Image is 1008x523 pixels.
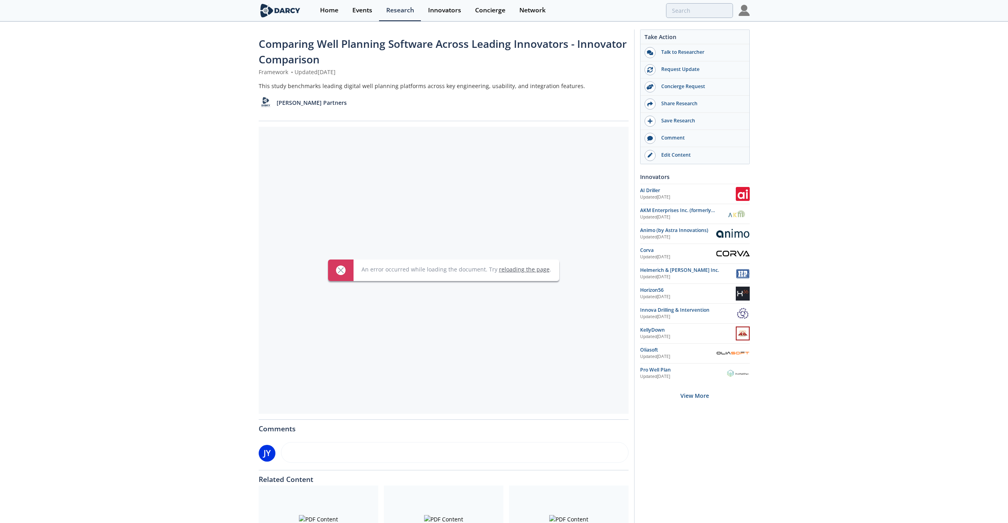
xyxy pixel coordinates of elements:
div: Comments [259,420,629,433]
img: AKM Enterprises Inc. (formerly Moblize) [725,207,750,221]
span: • [290,68,295,76]
div: Updated [DATE] [640,274,736,280]
div: View More [640,383,750,408]
div: AI Driller [640,187,736,194]
span: Comparing Well Planning Software Across Leading Innovators - Innovator Comparison [259,37,627,67]
div: JY [259,445,275,462]
div: Take Action [641,33,749,44]
a: Innova Drilling & Intervention Updated[DATE] Innova Drilling & Intervention [640,307,750,320]
a: AKM Enterprises Inc. (formerly Moblize) Updated[DATE] AKM Enterprises Inc. (formerly Moblize) [640,207,750,221]
div: Comment [656,134,745,142]
div: Network [519,7,546,14]
a: Edit Content [641,147,749,164]
img: Pro Well Plan [726,366,749,380]
img: logo-wide.svg [259,4,302,18]
div: Events [352,7,372,14]
div: Pro Well Plan [640,366,727,374]
div: Updated [DATE] [640,374,727,380]
div: Horizon56 [640,287,736,294]
img: Helmerich & Payne Inc. [736,267,750,281]
div: Concierge [475,7,505,14]
div: Request Update [656,66,745,73]
input: Advanced Search [666,3,733,18]
div: Updated [DATE] [640,314,736,320]
img: AI Driller [736,187,750,201]
div: Updated [DATE] [640,354,716,360]
img: Oliasoft [716,351,750,355]
div: Talk to Researcher [656,49,745,56]
a: KellyDown Updated[DATE] KellyDown [640,326,750,340]
a: Pro Well Plan Updated[DATE] Pro Well Plan [640,366,750,380]
a: Helmerich & [PERSON_NAME] Inc. Updated[DATE] Helmerich & Payne Inc. [640,267,750,281]
div: Concierge Request [656,83,745,90]
div: Innova Drilling & Intervention [640,307,736,314]
div: KellyDown [640,326,736,334]
div: Updated [DATE] [640,254,716,260]
div: AKM Enterprises Inc. (formerly Moblize) [640,207,725,214]
img: Innova Drilling & Intervention [736,307,750,320]
a: Corva Updated[DATE] Corva [640,247,750,261]
a: AI Driller Updated[DATE] AI Driller [640,187,750,201]
div: Corva [640,247,716,254]
a: Horizon56 Updated[DATE] Horizon56 [640,287,750,301]
div: Related Content [259,470,629,483]
div: Animo (by Astra Innovations) [640,227,717,234]
div: Edit Content [656,151,745,159]
div: Updated [DATE] [640,294,736,300]
div: Updated [DATE] [640,334,736,340]
div: Innovators [428,7,461,14]
img: KellyDown [736,326,750,340]
div: Updated [DATE] [640,234,717,240]
div: Innovators [640,170,750,184]
img: Profile [739,5,750,16]
img: Corva [716,251,750,256]
div: Updated [DATE] [640,194,736,201]
div: This study benchmarks leading digital well planning platforms across key engineering, usability, ... [259,82,629,90]
div: Framework Updated [DATE] [259,68,629,76]
div: Share Research [656,100,745,107]
div: Updated [DATE] [640,214,725,220]
img: Horizon56 [736,287,750,301]
a: Oliasoft Updated[DATE] Oliasoft [640,346,750,360]
div: Home [320,7,338,14]
div: Helmerich & [PERSON_NAME] Inc. [640,267,736,274]
div: Oliasoft [640,346,716,354]
img: Animo (by Astra Innovations) [716,227,749,241]
div: Research [386,7,414,14]
div: Save Research [656,117,745,124]
p: [PERSON_NAME] Partners [277,98,347,107]
a: Animo (by Astra Innovations) Updated[DATE] Animo (by Astra Innovations) [640,227,750,241]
